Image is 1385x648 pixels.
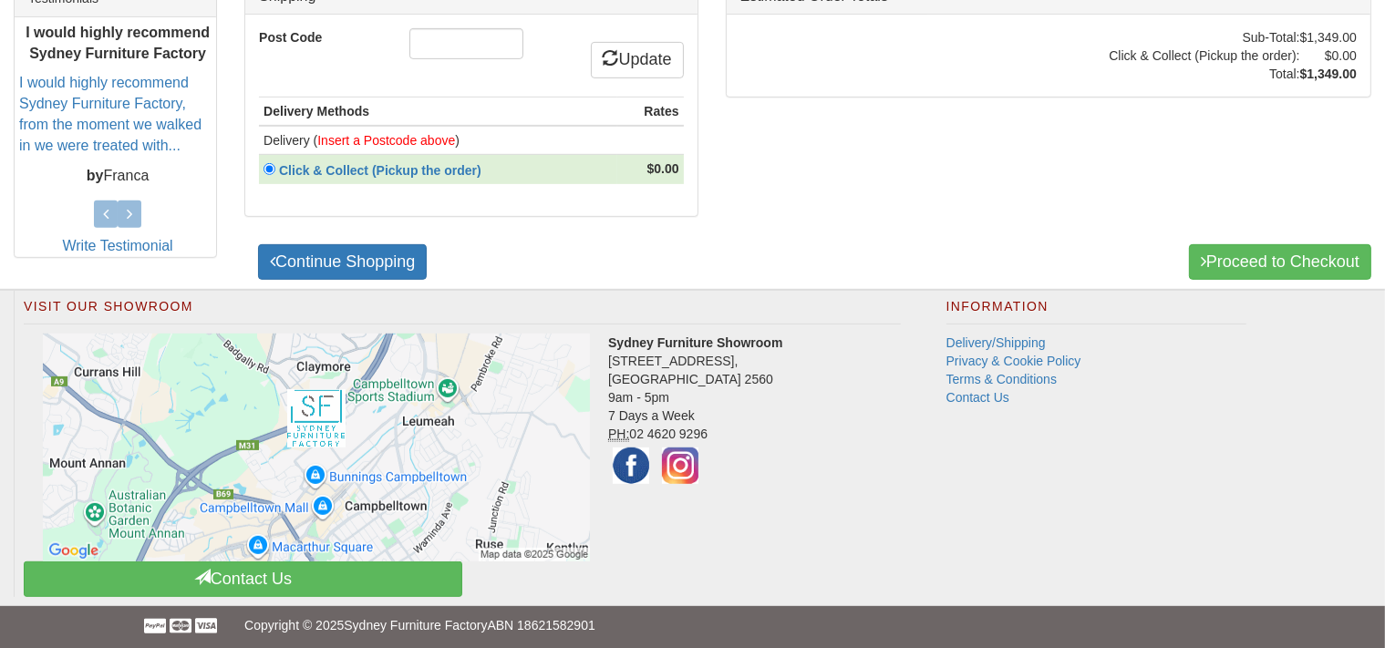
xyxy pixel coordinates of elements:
td: $0.00 [1300,46,1357,65]
td: Delivery ( ) [259,126,617,155]
strong: Sydney Furniture Showroom [608,335,782,350]
p: Franca [19,166,216,187]
h2: Visit Our Showroom [24,300,901,324]
label: Post Code [245,28,396,46]
a: Privacy & Cookie Policy [946,354,1081,368]
a: Click & Collect (Pickup the order) [275,163,491,178]
a: Write Testimonial [62,238,172,253]
b: by [87,168,104,183]
img: Facebook [608,443,654,489]
strong: Delivery Methods [264,104,369,118]
abbr: Phone [608,427,629,442]
strong: Click & Collect (Pickup the order) [279,163,481,178]
td: Total: [1109,65,1299,83]
strong: $1,349.00 [1300,67,1357,81]
td: $1,349.00 [1300,28,1357,46]
a: Continue Shopping [258,244,427,281]
a: Click to activate map [37,334,594,561]
img: Instagram [657,443,703,489]
td: Sub-Total: [1109,28,1299,46]
a: Sydney Furniture Factory [344,618,487,633]
h2: Information [946,300,1247,324]
a: I would highly recommend Sydney Furniture Factory, from the moment we walked in we were treated w... [19,75,202,153]
strong: $0.00 [647,161,679,176]
a: Contact Us [24,561,462,597]
a: Update [591,42,684,78]
a: Terms & Conditions [946,372,1057,386]
a: Contact Us [946,390,1009,405]
strong: Rates [644,104,678,118]
p: Copyright © 2025 ABN 18621582901 [244,606,1141,644]
img: Click to activate map [43,334,590,561]
font: Insert a Postcode above [317,133,455,148]
td: Click & Collect (Pickup the order): [1109,46,1299,65]
b: I would highly recommend Sydney Furniture Factory [26,25,210,61]
a: Proceed to Checkout [1189,244,1371,281]
a: Delivery/Shipping [946,335,1046,350]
